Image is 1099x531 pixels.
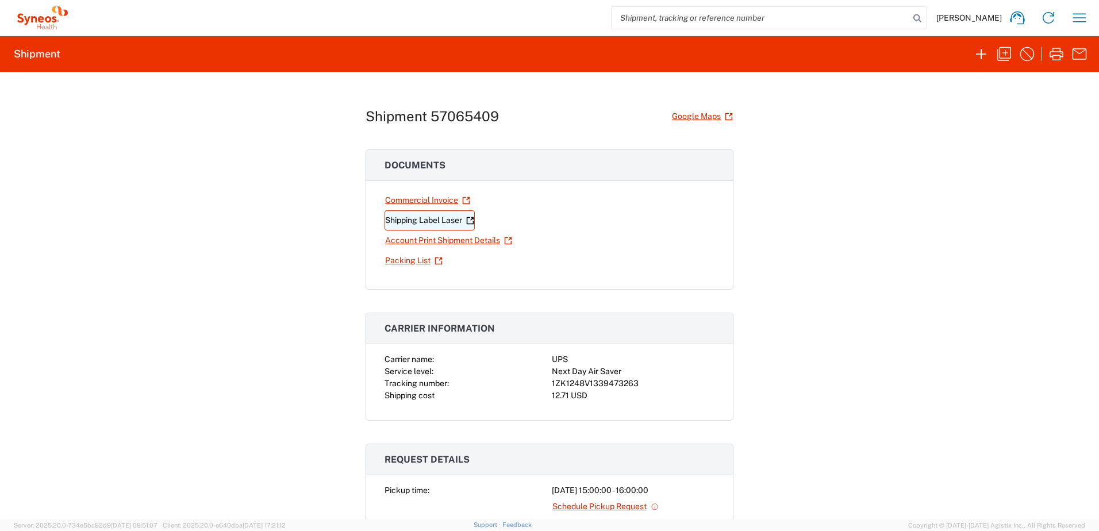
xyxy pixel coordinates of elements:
[552,390,714,402] div: 12.71 USD
[385,518,434,527] span: Delivery time:
[671,106,733,126] a: Google Maps
[385,454,470,465] span: Request details
[366,108,499,125] h1: Shipment 57065409
[385,230,513,251] a: Account Print Shipment Details
[243,522,286,529] span: [DATE] 17:21:12
[14,522,157,529] span: Server: 2025.20.0-734e5bc92d9
[385,367,433,376] span: Service level:
[111,522,157,529] span: [DATE] 09:51:07
[385,190,471,210] a: Commercial Invoice
[385,391,435,400] span: Shipping cost
[552,497,659,517] a: Schedule Pickup Request
[385,210,475,230] a: Shipping Label Laser
[385,355,434,364] span: Carrier name:
[14,47,60,61] h2: Shipment
[385,251,443,271] a: Packing List
[385,379,449,388] span: Tracking number:
[502,521,532,528] a: Feedback
[908,520,1085,530] span: Copyright © [DATE]-[DATE] Agistix Inc., All Rights Reserved
[612,7,909,29] input: Shipment, tracking or reference number
[936,13,1002,23] span: [PERSON_NAME]
[552,484,714,497] div: [DATE] 15:00:00 - 16:00:00
[385,160,445,171] span: Documents
[552,517,714,529] div: -
[163,522,286,529] span: Client: 2025.20.0-e640dba
[385,323,495,334] span: Carrier information
[552,353,714,365] div: UPS
[552,365,714,378] div: Next Day Air Saver
[474,521,502,528] a: Support
[552,378,714,390] div: 1ZK1248V1339473263
[385,486,429,495] span: Pickup time:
